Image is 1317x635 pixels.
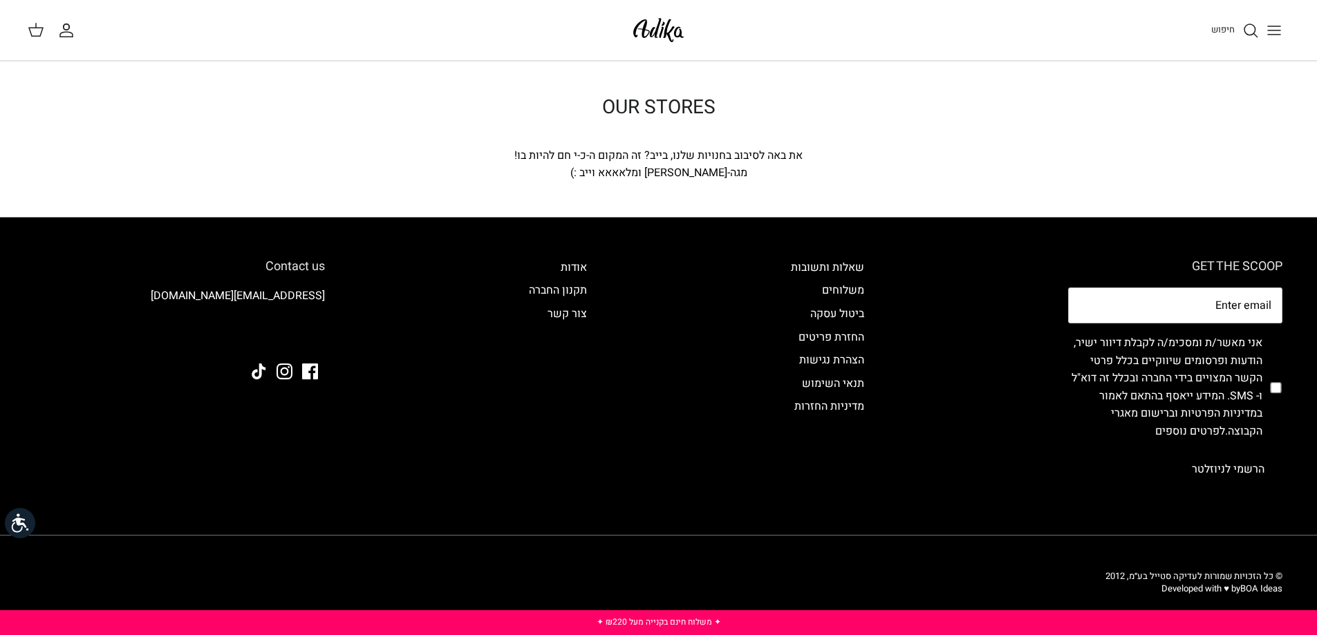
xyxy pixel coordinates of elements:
[1211,23,1235,36] span: חיפוש
[410,147,908,165] div: את באה לסיבוב בחנויות שלנו, בייב? זה המקום ה-כ-י חם להיות בו!
[561,259,587,276] a: אודות
[802,375,864,392] a: תנאי השימוש
[1240,582,1282,595] a: BOA Ideas
[251,363,267,379] a: Tiktok
[151,287,325,304] a: [EMAIL_ADDRESS][DOMAIN_NAME]
[58,22,80,39] a: החשבון שלי
[777,259,878,486] div: Secondary navigation
[798,329,864,345] a: החזרת פריטים
[515,259,601,486] div: Secondary navigation
[548,305,587,322] a: צור קשר
[1068,334,1262,441] label: אני מאשר/ת ומסכימ/ה לקבלת דיוור ישיר, הודעות ופרסומים שיווקיים בכלל פרטי הקשר המצויים בידי החברה ...
[1155,423,1225,439] a: לפרטים נוספים
[410,164,908,182] div: מגה-[PERSON_NAME] ומלאאאא וייב :)
[597,616,721,628] a: ✦ משלוח חינם בקנייה מעל ₪220 ✦
[1068,287,1282,323] input: Email
[810,305,864,322] a: ביטול עסקה
[277,363,292,379] a: Instagram
[1174,452,1282,486] button: הרשמי לניוזלטר
[794,398,864,415] a: מדיניות החזרות
[410,96,908,120] h1: OUR STORES
[1105,569,1282,582] span: © כל הזכויות שמורות לעדיקה סטייל בע״מ, 2012
[1211,22,1259,39] a: חיפוש
[791,259,864,276] a: שאלות ותשובות
[822,282,864,298] a: משלוחים
[302,363,318,379] a: Facebook
[799,352,864,368] a: הצהרת נגישות
[1068,259,1282,274] h6: GET THE SCOOP
[287,326,325,344] img: Adika IL
[1105,582,1282,595] p: Developed with ♥ by
[529,282,587,298] a: תקנון החברה
[1259,15,1289,46] button: Toggle menu
[629,14,688,46] img: Adika IL
[35,259,325,274] h6: Contact us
